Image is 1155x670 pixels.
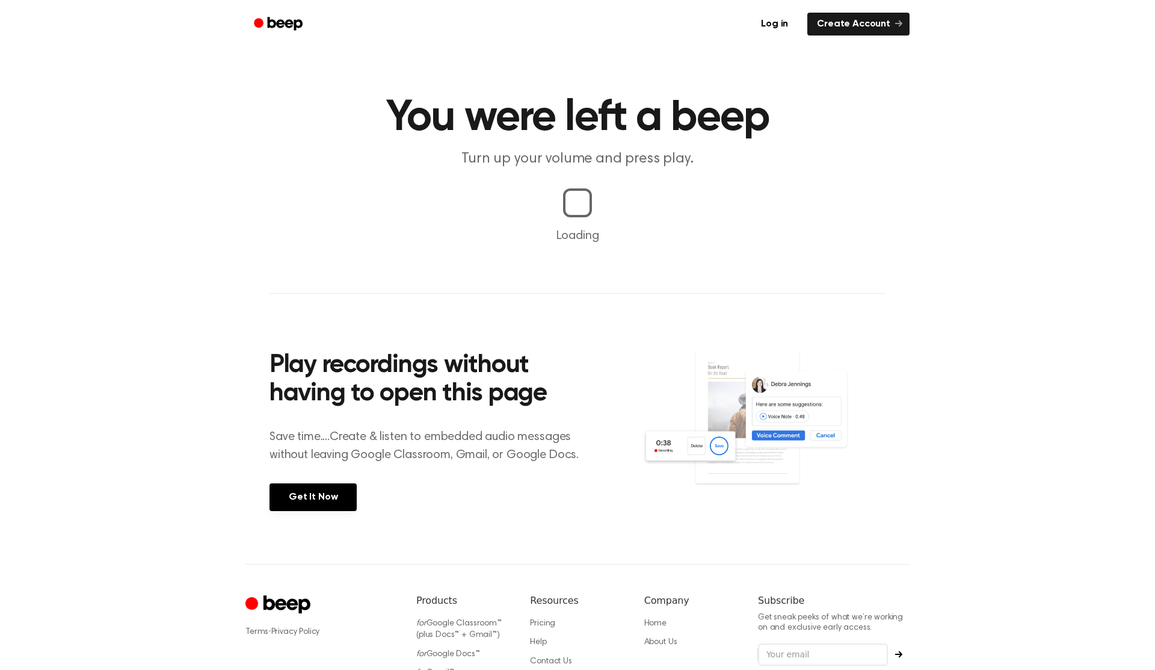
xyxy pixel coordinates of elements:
[644,638,677,647] a: About Us
[888,651,910,658] button: Subscribe
[245,628,268,636] a: Terms
[644,594,739,608] h6: Company
[416,619,427,628] i: for
[245,626,397,638] div: ·
[530,619,555,628] a: Pricing
[245,594,313,617] a: Cruip
[758,613,910,634] p: Get sneak peeks of what we’re working on and exclusive early access.
[416,594,511,608] h6: Products
[758,594,910,608] h6: Subscribe
[14,227,1141,245] p: Loading
[269,483,357,511] a: Get It Now
[416,619,502,640] a: forGoogle Classroom™ (plus Docs™ + Gmail™)
[245,13,313,36] a: Beep
[416,650,480,659] a: forGoogle Docs™
[530,657,571,666] a: Contact Us
[530,594,624,608] h6: Resources
[758,644,888,666] input: Your email
[271,628,320,636] a: Privacy Policy
[269,428,594,464] p: Save time....Create & listen to embedded audio messages without leaving Google Classroom, Gmail, ...
[642,348,885,510] img: Voice Comments on Docs and Recording Widget
[530,638,546,647] a: Help
[269,352,594,409] h2: Play recordings without having to open this page
[416,650,427,659] i: for
[346,149,808,169] p: Turn up your volume and press play.
[269,96,885,140] h1: You were left a beep
[644,619,667,628] a: Home
[749,10,800,38] a: Log in
[807,13,910,36] a: Create Account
